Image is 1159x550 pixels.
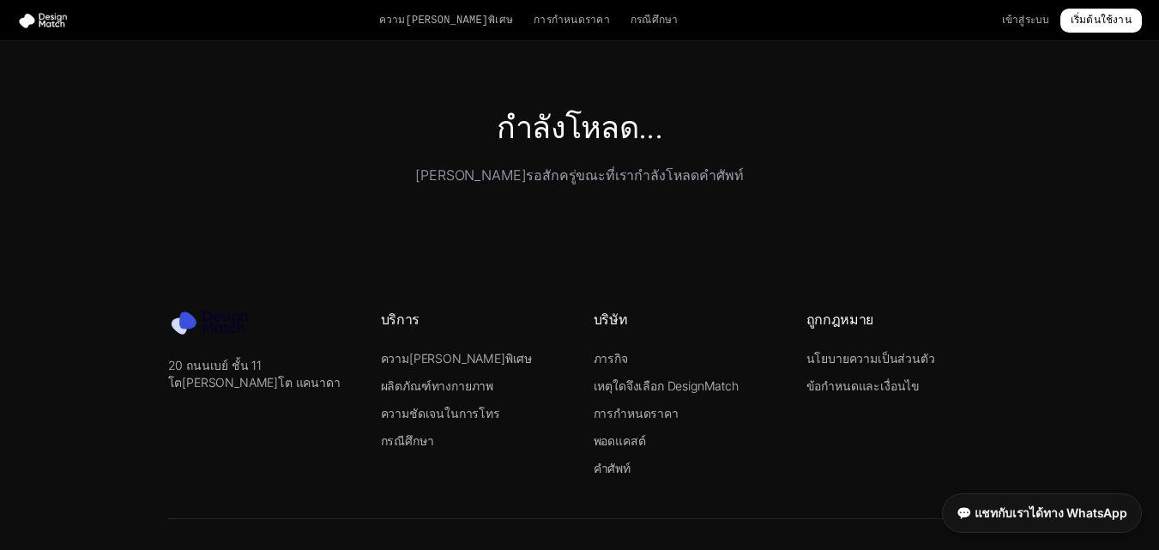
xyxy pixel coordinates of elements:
[168,358,263,372] font: 20 ถนนเบย์ ชั้น 11
[594,311,628,328] font: บริษัท
[594,378,739,393] a: เหตุใดจึงเลือก DesignMatch
[594,406,679,420] a: การกำหนดราคา
[17,12,75,29] img: การออกแบบที่ตรงกัน
[381,406,500,420] a: ความชัดเจนในการโทร
[1060,9,1142,33] a: เริ่มต้นใช้งาน
[942,493,1142,533] a: 💬 แชทกับเราได้ทาง WhatsApp
[168,375,341,390] font: โต[PERSON_NAME]โต แคนาดา
[534,14,610,27] a: การกำหนดราคา
[415,166,743,184] font: [PERSON_NAME]รอสักครู่ขณะที่เรากำลังโหลดคำศัพท์
[381,311,420,328] font: บริการ
[957,505,1127,520] font: 💬 แชทกับเราได้ทาง WhatsApp
[806,311,873,328] font: ถูกกฎหมาย
[806,378,921,393] a: ข้อกำหนดและเงื่อนไข
[381,433,434,448] a: กรณีศึกษา
[806,351,935,366] a: นโยบายความเป็นส่วนตัว
[594,461,631,475] a: คำศัพท์
[381,378,494,393] a: ผลิตภัณฑ์ทางกายภาพ
[631,14,679,27] a: กรณีศึกษา
[594,351,628,366] a: ภารกิจ
[497,108,662,146] font: กำลังโหลด...
[168,309,263,336] img: การออกแบบที่ตรงกัน
[1002,15,1050,27] font: เข้าสู่ระบบ
[379,14,514,27] a: ความ[PERSON_NAME]พิเศษ
[594,433,646,448] a: พอดแคสต์
[534,15,610,27] font: การกำหนดราคา
[1002,14,1050,27] a: เข้าสู่ระบบ
[1071,15,1132,27] font: เริ่มต้นใช้งาน
[379,15,514,27] font: ความ[PERSON_NAME]พิเศษ
[631,15,679,27] font: กรณีศึกษา
[381,351,533,366] a: ความ[PERSON_NAME]พิเศษ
